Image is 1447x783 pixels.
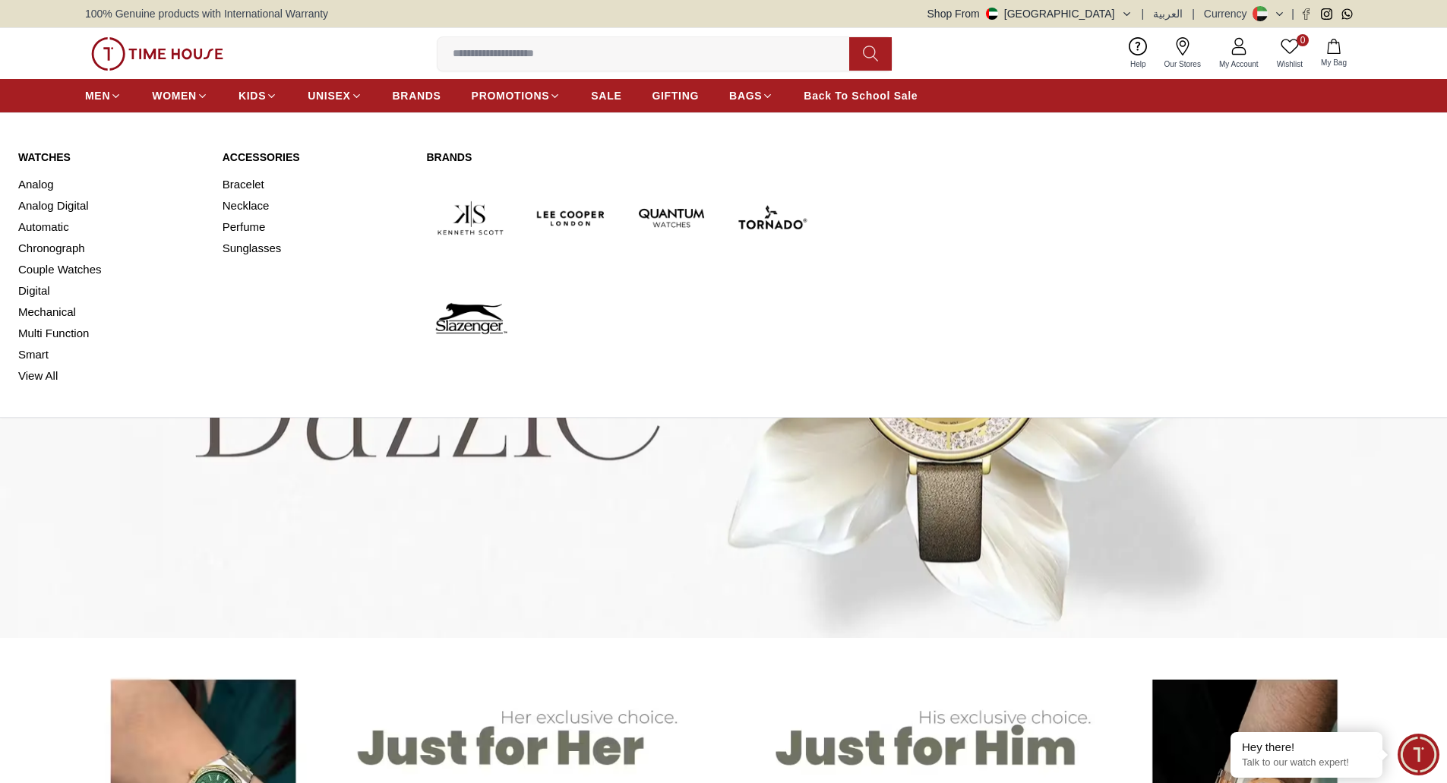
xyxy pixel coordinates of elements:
[18,344,204,365] a: Smart
[927,6,1133,21] button: Shop From[GEOGRAPHIC_DATA]
[1158,58,1207,70] span: Our Stores
[804,88,918,103] span: Back To School Sale
[472,88,550,103] span: PROMOTIONS
[426,150,816,165] a: Brands
[472,82,561,109] a: PROMOTIONS
[426,274,514,362] img: Slazenger
[1268,34,1312,73] a: 0Wishlist
[1153,6,1183,21] button: العربية
[152,82,208,109] a: WOMEN
[1398,734,1439,775] div: Chat Widget
[18,238,204,259] a: Chronograph
[1300,8,1312,20] a: Facebook
[1213,58,1265,70] span: My Account
[627,174,716,262] img: Quantum
[1321,8,1332,20] a: Instagram
[652,88,699,103] span: GIFTING
[18,365,204,387] a: View All
[85,88,110,103] span: MEN
[223,216,409,238] a: Perfume
[527,174,615,262] img: Lee Cooper
[1341,8,1353,20] a: Whatsapp
[18,280,204,302] a: Digital
[239,88,266,103] span: KIDS
[652,82,699,109] a: GIFTING
[152,88,197,103] span: WOMEN
[1312,36,1356,71] button: My Bag
[729,82,773,109] a: BAGS
[1142,6,1145,21] span: |
[1121,34,1155,73] a: Help
[393,82,441,109] a: BRANDS
[804,82,918,109] a: Back To School Sale
[18,150,204,165] a: Watches
[18,216,204,238] a: Automatic
[308,88,350,103] span: UNISEX
[1204,6,1253,21] div: Currency
[1124,58,1152,70] span: Help
[223,195,409,216] a: Necklace
[1242,740,1371,755] div: Hey there!
[18,195,204,216] a: Analog Digital
[986,8,998,20] img: United Arab Emirates
[85,82,122,109] a: MEN
[1192,6,1195,21] span: |
[91,37,223,71] img: ...
[308,82,362,109] a: UNISEX
[426,174,514,262] img: Kenneth Scott
[591,82,621,109] a: SALE
[1271,58,1309,70] span: Wishlist
[18,174,204,195] a: Analog
[18,302,204,323] a: Mechanical
[1315,57,1353,68] span: My Bag
[729,88,762,103] span: BAGS
[85,6,328,21] span: 100% Genuine products with International Warranty
[239,82,277,109] a: KIDS
[1291,6,1294,21] span: |
[223,150,409,165] a: Accessories
[223,238,409,259] a: Sunglasses
[18,323,204,344] a: Multi Function
[1155,34,1210,73] a: Our Stores
[728,174,816,262] img: Tornado
[591,88,621,103] span: SALE
[1297,34,1309,46] span: 0
[223,174,409,195] a: Bracelet
[393,88,441,103] span: BRANDS
[18,259,204,280] a: Couple Watches
[1242,756,1371,769] p: Talk to our watch expert!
